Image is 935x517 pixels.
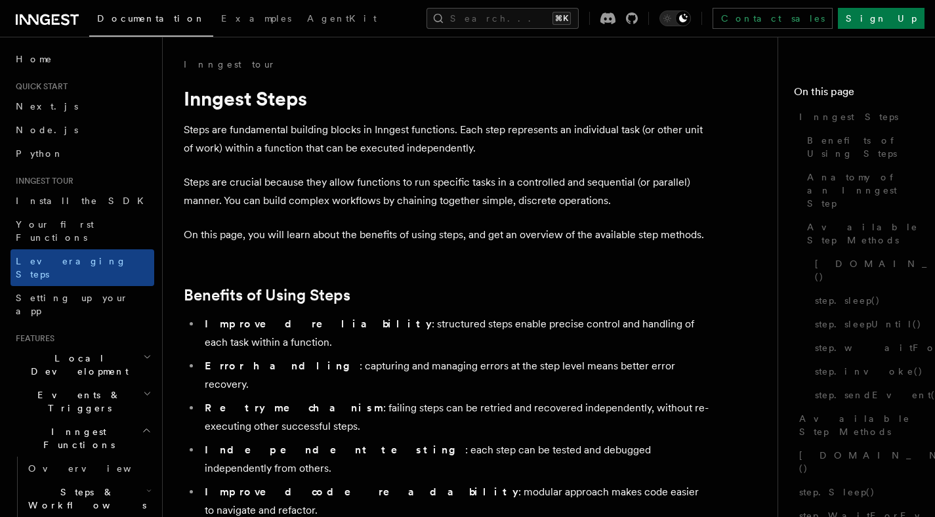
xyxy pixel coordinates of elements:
[10,94,154,118] a: Next.js
[221,13,291,24] span: Examples
[205,402,383,414] strong: Retry mechanism
[10,213,154,249] a: Your first Functions
[802,215,919,252] a: Available Step Methods
[810,289,919,312] a: step.sleep()
[807,171,919,210] span: Anatomy of an Inngest Step
[184,226,709,244] p: On this page, you will learn about the benefits of using steps, and get an overview of the availa...
[10,142,154,165] a: Python
[426,8,579,29] button: Search...⌘K
[10,189,154,213] a: Install the SDK
[16,256,127,279] span: Leveraging Steps
[552,12,571,25] kbd: ⌘K
[205,486,518,498] strong: Improved code readability
[184,121,709,157] p: Steps are fundamental building blocks in Inngest functions. Each step represents an individual ta...
[205,444,465,456] strong: Independent testing
[799,486,875,499] span: step.Sleep()
[28,463,163,474] span: Overview
[807,134,919,160] span: Benefits of Using Steps
[807,220,919,247] span: Available Step Methods
[815,318,922,331] span: step.sleepUntil()
[16,52,52,66] span: Home
[213,4,299,35] a: Examples
[810,360,919,383] a: step.invoke()
[10,249,154,286] a: Leveraging Steps
[794,105,919,129] a: Inngest Steps
[799,412,919,438] span: Available Step Methods
[201,399,709,436] li: : failing steps can be retried and recovered independently, without re-executing other successful...
[10,176,73,186] span: Inngest tour
[16,293,129,316] span: Setting up your app
[10,388,143,415] span: Events & Triggers
[10,425,142,451] span: Inngest Functions
[713,8,833,29] a: Contact sales
[810,252,919,289] a: [DOMAIN_NAME]()
[810,383,919,407] a: step.sendEvent()
[16,196,152,206] span: Install the SDK
[299,4,384,35] a: AgentKit
[10,333,54,344] span: Features
[810,336,919,360] a: step.waitForEvent()
[23,486,146,512] span: Steps & Workflows
[815,365,923,378] span: step.invoke()
[799,110,898,123] span: Inngest Steps
[794,84,919,105] h4: On this page
[794,407,919,444] a: Available Step Methods
[201,315,709,352] li: : structured steps enable precise control and handling of each task within a function.
[16,219,94,243] span: Your first Functions
[794,444,919,480] a: [DOMAIN_NAME]()
[659,10,691,26] button: Toggle dark mode
[23,457,154,480] a: Overview
[205,318,432,330] strong: Improved reliability
[205,360,360,372] strong: Error handling
[184,173,709,210] p: Steps are crucial because they allow functions to run specific tasks in a controlled and sequenti...
[97,13,205,24] span: Documentation
[10,118,154,142] a: Node.js
[802,165,919,215] a: Anatomy of an Inngest Step
[89,4,213,37] a: Documentation
[23,480,154,517] button: Steps & Workflows
[10,346,154,383] button: Local Development
[802,129,919,165] a: Benefits of Using Steps
[10,352,143,378] span: Local Development
[810,312,919,336] a: step.sleepUntil()
[16,148,64,159] span: Python
[184,87,709,110] h1: Inngest Steps
[838,8,925,29] a: Sign Up
[184,286,350,304] a: Benefits of Using Steps
[10,47,154,71] a: Home
[10,420,154,457] button: Inngest Functions
[201,441,709,478] li: : each step can be tested and debugged independently from others.
[10,81,68,92] span: Quick start
[10,383,154,420] button: Events & Triggers
[201,357,709,394] li: : capturing and managing errors at the step level means better error recovery.
[16,125,78,135] span: Node.js
[16,101,78,112] span: Next.js
[10,286,154,323] a: Setting up your app
[815,294,881,307] span: step.sleep()
[307,13,377,24] span: AgentKit
[184,58,276,71] a: Inngest tour
[794,480,919,504] a: step.Sleep()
